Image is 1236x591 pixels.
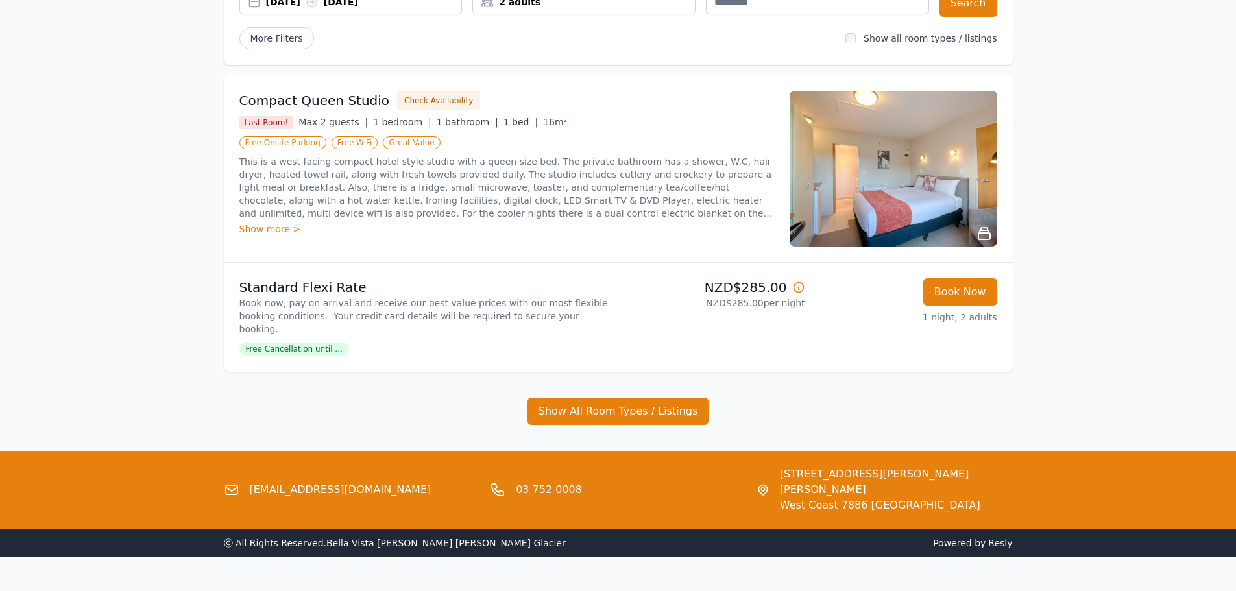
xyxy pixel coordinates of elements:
[503,117,538,127] span: 1 bed |
[373,117,431,127] span: 1 bedroom |
[239,136,326,149] span: Free Onsite Parking
[527,398,709,425] button: Show All Room Types / Listings
[988,538,1012,548] a: Resly
[624,278,805,296] p: NZD$285.00
[239,278,613,296] p: Standard Flexi Rate
[239,155,774,220] p: This is a west facing compact hotel style studio with a queen size bed. The private bathroom has ...
[383,136,440,149] span: Great Value
[239,296,613,335] p: Book now, pay on arrival and receive our best value prices with our most flexible booking conditi...
[624,537,1013,549] span: Powered by
[516,482,582,498] a: 03 752 0008
[224,538,566,548] span: ⓒ All Rights Reserved. Bella Vista [PERSON_NAME] [PERSON_NAME] Glacier
[239,91,390,110] h3: Compact Queen Studio
[239,116,294,129] span: Last Room!
[864,33,997,43] label: Show all room types / listings
[239,27,314,49] span: More Filters
[624,296,805,309] p: NZD$285.00 per night
[780,466,1013,498] span: [STREET_ADDRESS][PERSON_NAME] [PERSON_NAME]
[250,482,431,498] a: [EMAIL_ADDRESS][DOMAIN_NAME]
[239,343,349,356] span: Free Cancellation until ...
[816,311,997,324] p: 1 night, 2 adults
[543,117,567,127] span: 16m²
[397,91,480,110] button: Check Availability
[437,117,498,127] span: 1 bathroom |
[332,136,378,149] span: Free WiFi
[239,223,774,235] div: Show more >
[923,278,997,306] button: Book Now
[298,117,368,127] span: Max 2 guests |
[780,498,1013,513] span: West Coast 7886 [GEOGRAPHIC_DATA]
